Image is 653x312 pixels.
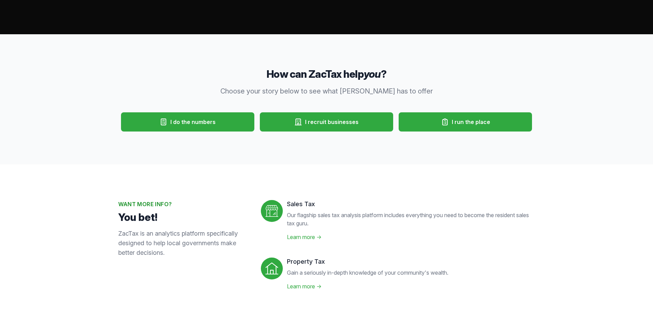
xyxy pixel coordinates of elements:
[121,112,254,132] button: I do the numbers
[118,211,250,223] p: You bet!
[195,86,458,96] p: Choose your story below to see what [PERSON_NAME] has to offer
[287,283,322,290] a: Learn more →
[118,229,250,258] p: ZacTax is an analytics platform specifically designed to help local governments make better decis...
[287,211,535,227] p: Our flagship sales tax analysis platform includes everything you need to become the resident sale...
[118,200,250,208] h2: Want more info?
[452,118,490,126] span: I run the place
[287,200,535,208] dt: Sales Tax
[118,67,535,81] h3: How can ZacTax help ?
[305,118,359,126] span: I recruit businesses
[260,112,393,132] button: I recruit businesses
[399,112,532,132] button: I run the place
[287,234,322,240] a: Learn more →
[364,68,381,80] em: you
[170,118,216,126] span: I do the numbers
[287,258,448,266] dt: Property Tax
[287,269,448,277] p: Gain a seriously in-depth knowledge of your community's wealth.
